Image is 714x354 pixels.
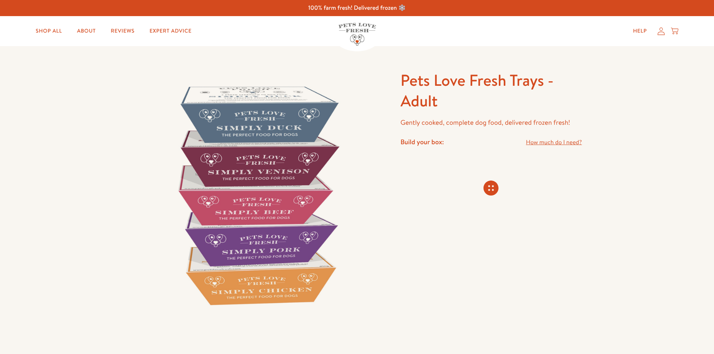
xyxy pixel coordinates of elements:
[400,117,582,128] p: Gently cooked, complete dog food, delivered frozen fresh!
[132,70,383,320] img: Pets Love Fresh Trays - Adult
[400,70,582,111] h1: Pets Love Fresh Trays - Adult
[105,24,141,39] a: Reviews
[400,137,444,146] h4: Build your box:
[627,24,653,39] a: Help
[483,181,498,196] svg: Connecting store
[526,137,582,148] a: How much do I need?
[30,24,68,39] a: Shop All
[71,24,102,39] a: About
[144,24,198,39] a: Expert Advice
[338,23,376,46] img: Pets Love Fresh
